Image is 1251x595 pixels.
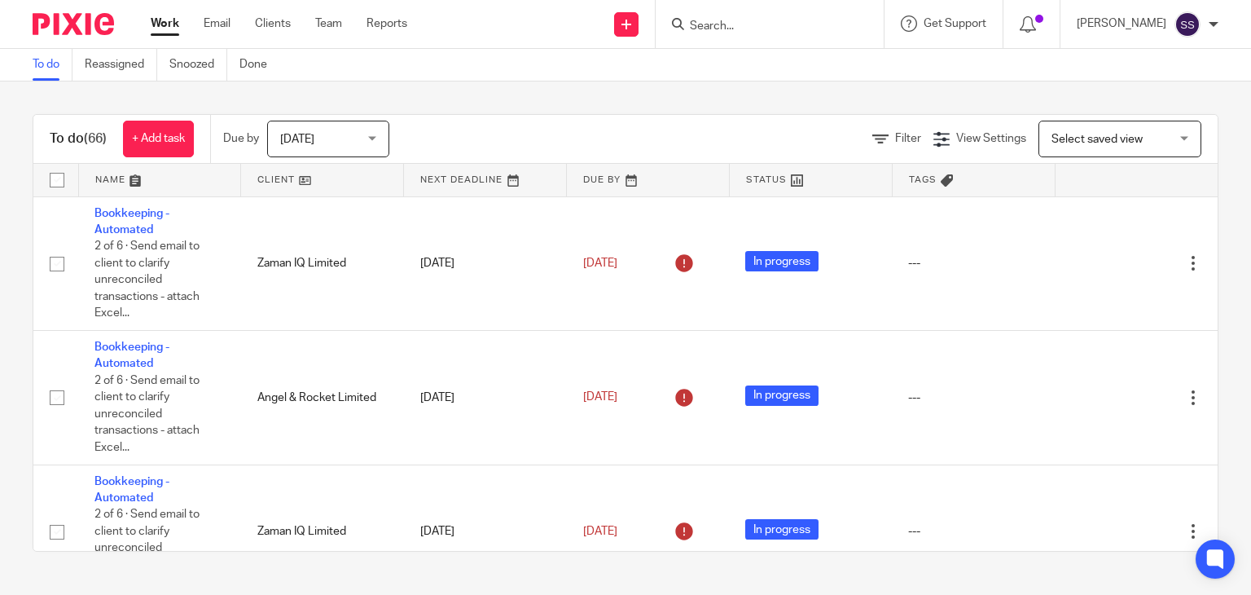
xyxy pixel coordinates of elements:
[956,133,1026,144] span: View Settings
[908,523,1038,540] div: ---
[908,255,1038,271] div: ---
[94,476,169,504] a: Bookkeeping - Automated
[895,133,921,144] span: Filter
[223,130,259,147] p: Due by
[94,208,169,236] a: Bookkeeping - Automated
[1077,15,1166,32] p: [PERSON_NAME]
[745,386,819,406] span: In progress
[745,519,819,540] span: In progress
[745,251,819,271] span: In progress
[204,15,230,32] a: Email
[583,526,617,537] span: [DATE]
[367,15,407,32] a: Reports
[239,49,279,81] a: Done
[84,132,107,145] span: (66)
[255,15,291,32] a: Clients
[151,15,179,32] a: Work
[123,121,194,157] a: + Add task
[85,49,157,81] a: Reassigned
[33,49,72,81] a: To do
[404,331,567,465] td: [DATE]
[33,13,114,35] img: Pixie
[169,49,227,81] a: Snoozed
[909,175,937,184] span: Tags
[924,18,986,29] span: Get Support
[241,331,404,465] td: Angel & Rocket Limited
[688,20,835,34] input: Search
[1051,134,1143,145] span: Select saved view
[50,130,107,148] h1: To do
[94,240,200,319] span: 2 of 6 · Send email to client to clarify unreconciled transactions - attach Excel...
[583,258,617,269] span: [DATE]
[908,390,1038,406] div: ---
[315,15,342,32] a: Team
[94,342,169,369] a: Bookkeeping - Automated
[280,134,314,145] span: [DATE]
[94,375,200,453] span: 2 of 6 · Send email to client to clarify unreconciled transactions - attach Excel...
[404,196,567,331] td: [DATE]
[94,509,200,587] span: 2 of 6 · Send email to client to clarify unreconciled transactions - attach Excel...
[1174,11,1201,37] img: svg%3E
[241,196,404,331] td: Zaman IQ Limited
[583,392,617,403] span: [DATE]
